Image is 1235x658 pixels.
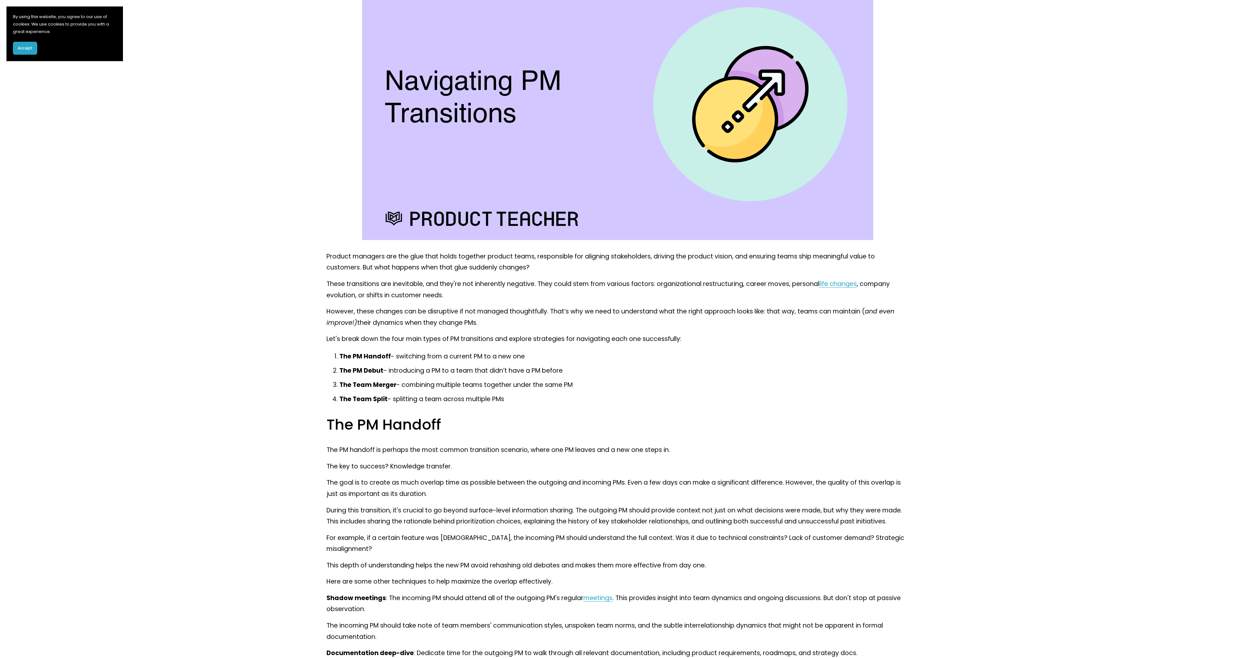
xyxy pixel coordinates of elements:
[326,415,909,434] h2: The PM Handoff
[326,532,909,555] p: For example, if a certain feature was [DEMOGRAPHIC_DATA], the incoming PM should understand the f...
[326,444,909,456] p: The PM handoff is perhaps the most common transition scenario, where one PM leaves and a new one ...
[326,334,909,345] p: Let's break down the four main types of PM transitions and explore strategies for navigating each...
[339,379,909,391] p: - combining multiple teams together under the same PM
[326,461,909,472] p: The key to success? Knowledge transfer.
[339,380,396,389] strong: The Team Merger
[13,42,37,55] button: Accept
[339,352,391,361] strong: The PM Handoff
[326,594,386,602] strong: Shadow meetings
[326,307,896,327] em: and even improve!)
[819,280,857,288] a: life changes
[6,6,123,61] section: Cookie banner
[339,394,909,405] p: - splitting a team across multiple PMs
[339,351,909,362] p: - switching from a current PM to a new one
[326,251,909,273] p: Product managers are the glue that holds together product teams, responsible for aligning stakeho...
[326,576,909,587] p: Here are some other techniques to help maximize the overlap effectively.
[326,279,909,301] p: These transitions are inevitable, and they're not inherently negative. They could stem from vario...
[339,365,909,377] p: - introducing a PM to a team that didn’t have a PM before
[339,366,383,375] strong: The PM Debut
[326,505,909,527] p: During this transition, it's crucial to go beyond surface-level information sharing. The outgoing...
[326,649,414,657] strong: Documentation deep-dive
[326,306,909,328] p: However, these changes can be disruptive if not managed thoughtfully. That’s why we need to under...
[326,593,909,615] p: : The incoming PM should attend all of the outgoing PM's regular . This provides insight into tea...
[18,45,32,51] span: Accept
[326,560,909,571] p: This depth of understanding helps the new PM avoid rehashing old debates and makes them more effe...
[326,477,909,499] p: The goal is to create as much overlap time as possible between the outgoing and incoming PMs. Eve...
[326,620,909,642] p: The incoming PM should take note of team members' communication styles, unspoken team norms, and ...
[583,594,612,602] a: meetings
[13,13,116,35] p: By using this website, you agree to our use of cookies. We use cookies to provide you with a grea...
[339,395,388,403] strong: The Team Split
